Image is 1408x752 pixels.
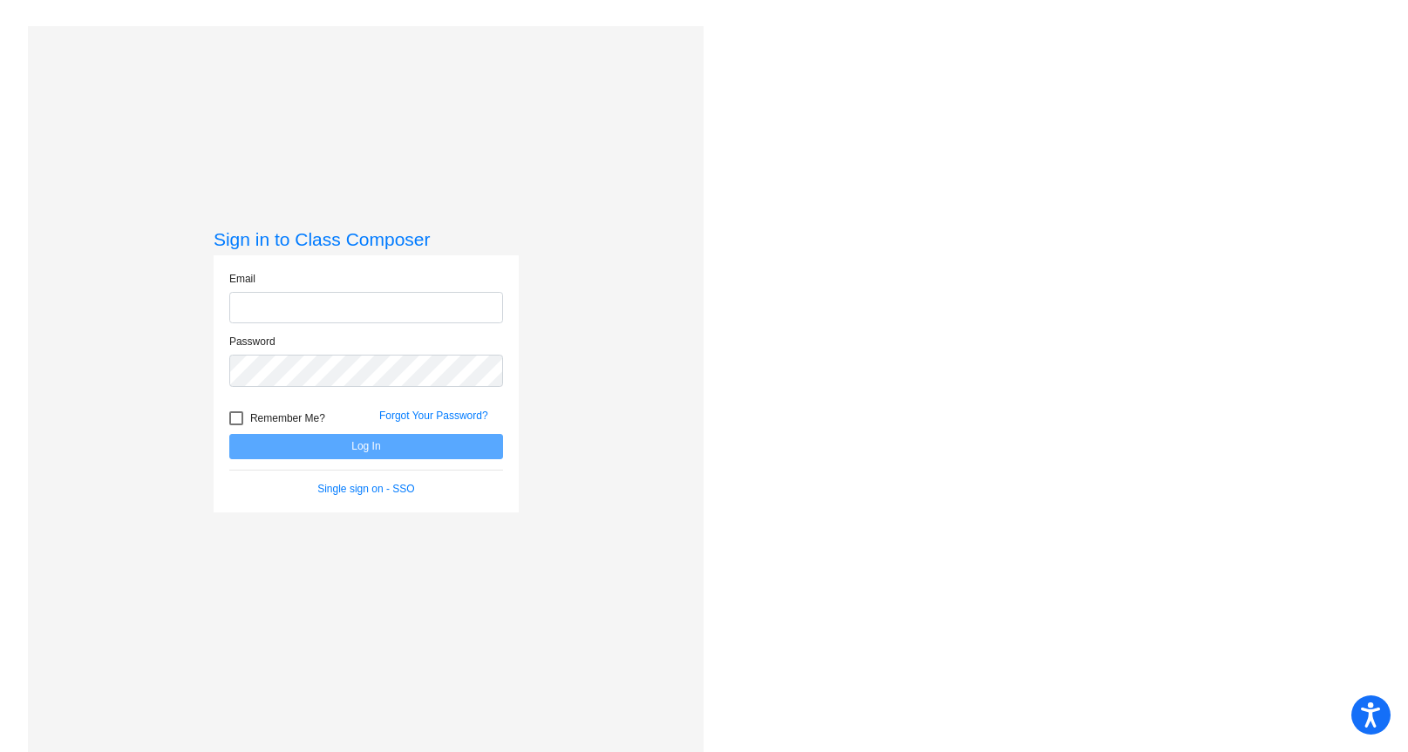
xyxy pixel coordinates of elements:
[379,410,488,422] a: Forgot Your Password?
[214,228,519,250] h3: Sign in to Class Composer
[229,434,503,459] button: Log In
[317,483,414,495] a: Single sign on - SSO
[229,334,275,349] label: Password
[250,408,325,429] span: Remember Me?
[229,271,255,287] label: Email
